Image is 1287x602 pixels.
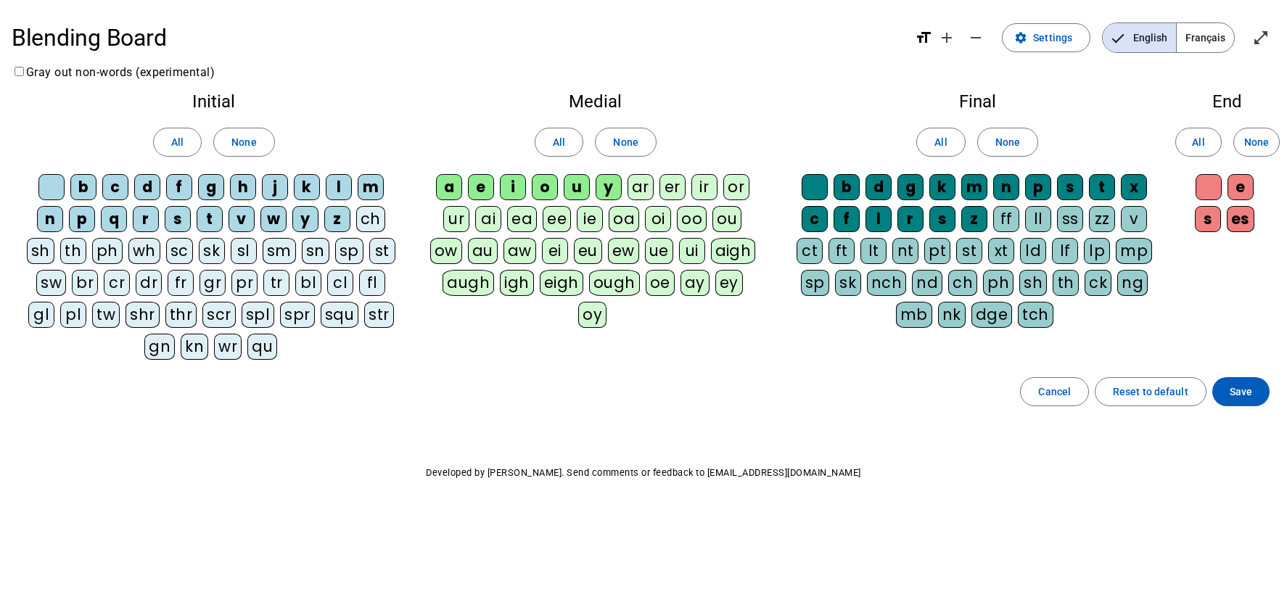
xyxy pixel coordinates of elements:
[369,238,395,264] div: st
[1020,238,1046,264] div: ld
[896,302,932,328] div: mb
[646,270,675,296] div: oe
[1191,93,1264,110] h2: End
[292,206,318,232] div: y
[961,174,987,200] div: m
[364,302,394,328] div: str
[961,23,990,52] button: Decrease font size
[977,128,1038,157] button: None
[1052,238,1078,264] div: lf
[102,174,128,200] div: c
[802,206,828,232] div: c
[712,206,741,232] div: ou
[165,206,191,232] div: s
[1175,128,1222,157] button: All
[535,128,583,157] button: All
[171,133,184,151] span: All
[1018,302,1053,328] div: tch
[912,270,942,296] div: nd
[28,302,54,328] div: gl
[967,29,984,46] mat-icon: remove
[1025,174,1051,200] div: p
[915,29,932,46] mat-icon: format_size
[786,93,1168,110] h2: Final
[197,206,223,232] div: t
[231,238,257,264] div: sl
[983,270,1013,296] div: ph
[711,238,756,264] div: aigh
[295,270,321,296] div: bl
[892,238,918,264] div: nt
[1019,270,1047,296] div: sh
[443,270,494,296] div: augh
[213,128,274,157] button: None
[69,206,95,232] div: p
[691,174,717,200] div: ir
[356,206,385,232] div: ch
[1089,206,1115,232] div: zz
[503,238,536,264] div: aw
[578,302,607,328] div: oy
[577,206,603,232] div: ie
[327,270,353,296] div: cl
[168,270,194,296] div: fr
[280,302,315,328] div: spr
[134,174,160,200] div: d
[828,238,855,264] div: ft
[595,128,656,157] button: None
[532,174,558,200] div: o
[938,29,955,46] mat-icon: add
[23,93,405,110] h2: Initial
[948,270,977,296] div: ch
[468,174,494,200] div: e
[181,334,208,360] div: kn
[198,174,224,200] div: g
[993,174,1019,200] div: n
[553,133,565,151] span: All
[1233,128,1280,157] button: None
[1057,174,1083,200] div: s
[166,174,192,200] div: f
[860,238,887,264] div: lt
[12,15,903,61] h1: Blending Board
[60,302,86,328] div: pl
[500,270,534,296] div: igh
[1025,206,1051,232] div: ll
[436,174,462,200] div: a
[1084,238,1110,264] div: lp
[242,302,275,328] div: spl
[1002,23,1090,52] button: Settings
[564,174,590,200] div: u
[897,206,924,232] div: r
[101,206,127,232] div: q
[929,206,955,232] div: s
[1121,206,1147,232] div: v
[645,238,673,264] div: ue
[1228,174,1254,200] div: e
[1103,23,1176,52] span: English
[60,238,86,264] div: th
[126,302,160,328] div: shr
[1057,206,1083,232] div: ss
[443,206,469,232] div: ur
[475,206,501,232] div: ai
[230,174,256,200] div: h
[988,238,1014,264] div: xt
[797,238,823,264] div: ct
[834,174,860,200] div: b
[247,334,277,360] div: qu
[680,270,710,296] div: ay
[835,270,861,296] div: sk
[1085,270,1111,296] div: ck
[359,270,385,296] div: fl
[128,238,160,264] div: wh
[865,206,892,232] div: l
[92,238,123,264] div: ph
[1095,377,1206,406] button: Reset to default
[1117,270,1148,296] div: ng
[723,174,749,200] div: or
[1014,31,1027,44] mat-icon: settings
[929,174,955,200] div: k
[37,206,63,232] div: n
[834,206,860,232] div: f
